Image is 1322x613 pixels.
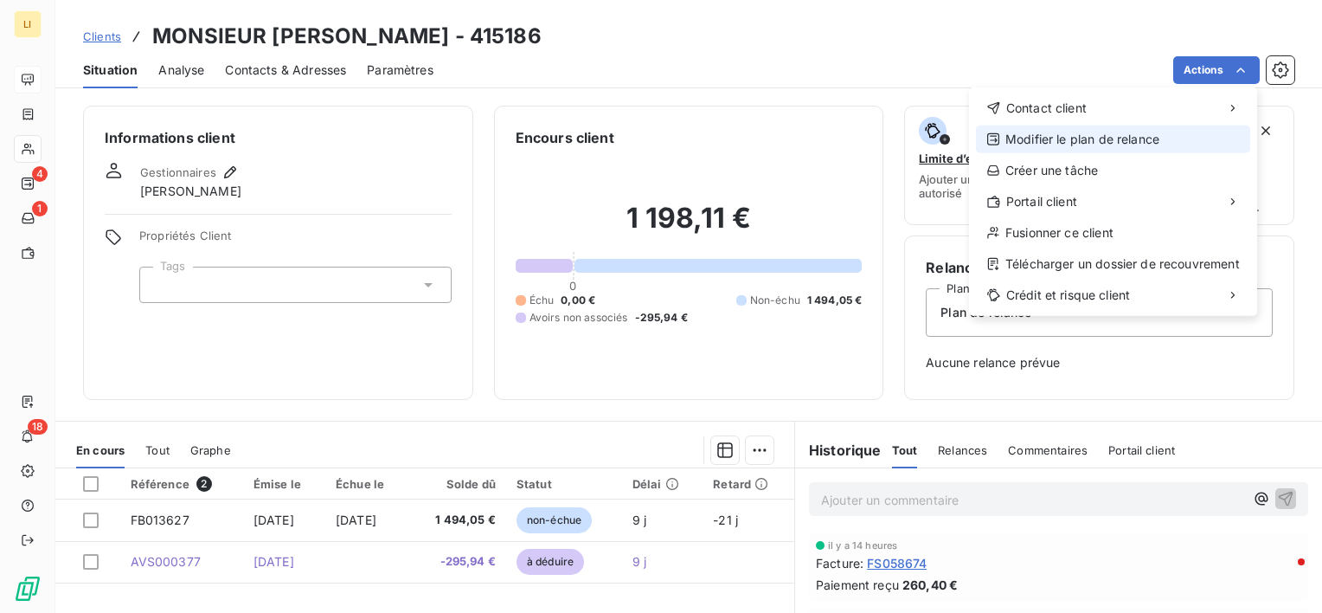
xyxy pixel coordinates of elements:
span: Crédit et risque client [1006,287,1130,304]
div: Actions [969,87,1257,316]
div: Télécharger un dossier de recouvrement [976,250,1250,278]
span: Portail client [1006,193,1077,210]
div: Créer une tâche [976,157,1250,184]
span: Contact client [1006,100,1087,117]
iframe: Intercom live chat [1263,554,1305,596]
div: Fusionner ce client [976,219,1250,247]
div: Modifier le plan de relance [976,126,1250,153]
